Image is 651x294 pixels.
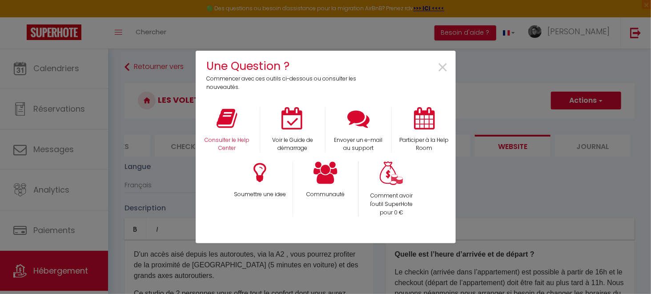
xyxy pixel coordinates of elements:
[233,190,287,199] p: Soumettre une idee
[200,136,254,153] p: Consulter le Help Center
[437,54,449,82] span: ×
[380,161,403,185] img: Money bag
[207,57,363,75] h4: Une Question ?
[299,190,352,199] p: Communauté
[365,192,418,217] p: Comment avoir l'outil SuperHote pour 0 €
[266,136,319,153] p: Voir le Guide de démarrage
[207,75,363,92] p: Commencer avec ces outils ci-dessous ou consulter les nouveautés.
[437,58,449,78] button: Close
[398,136,451,153] p: Participer à la Help Room
[331,136,386,153] p: Envoyer un e-mail au support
